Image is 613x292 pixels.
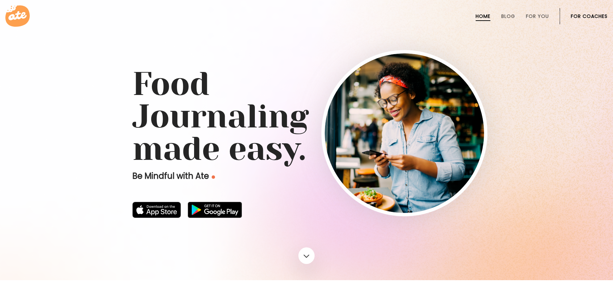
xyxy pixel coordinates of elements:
[188,202,242,218] img: badge-download-google.png
[526,14,549,19] a: For You
[132,171,321,181] p: Be Mindful with Ate
[571,14,608,19] a: For Coaches
[132,202,181,218] img: badge-download-apple.svg
[132,68,481,165] h1: Food Journaling made easy.
[501,14,515,19] a: Blog
[325,53,484,213] img: home-hero-img-rounded.png
[476,14,490,19] a: Home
